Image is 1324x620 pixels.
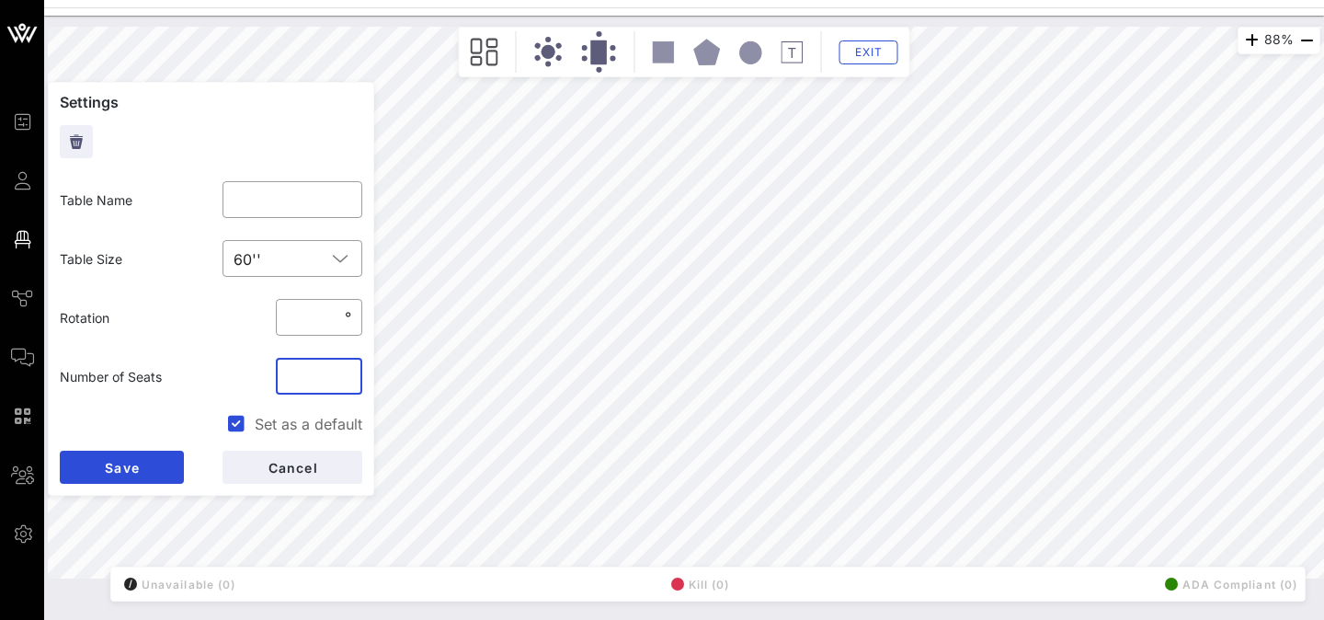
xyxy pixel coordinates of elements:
[60,451,184,484] button: Save
[104,460,140,476] span: Save
[49,297,211,339] div: Rotation
[341,308,351,327] div: °
[49,238,211,280] div: Table Size
[60,125,93,158] button: Delete Table
[49,356,211,397] div: Number of Seats
[255,415,362,433] label: Set as a default
[223,240,363,277] div: 60''
[267,460,318,476] span: Cancel
[49,179,211,221] div: Table Name
[60,94,362,110] p: Settings
[1238,27,1320,54] div: 88%
[851,45,886,59] span: Exit
[839,40,898,64] button: Exit
[234,251,261,268] div: 60''
[223,451,362,484] button: Cancel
